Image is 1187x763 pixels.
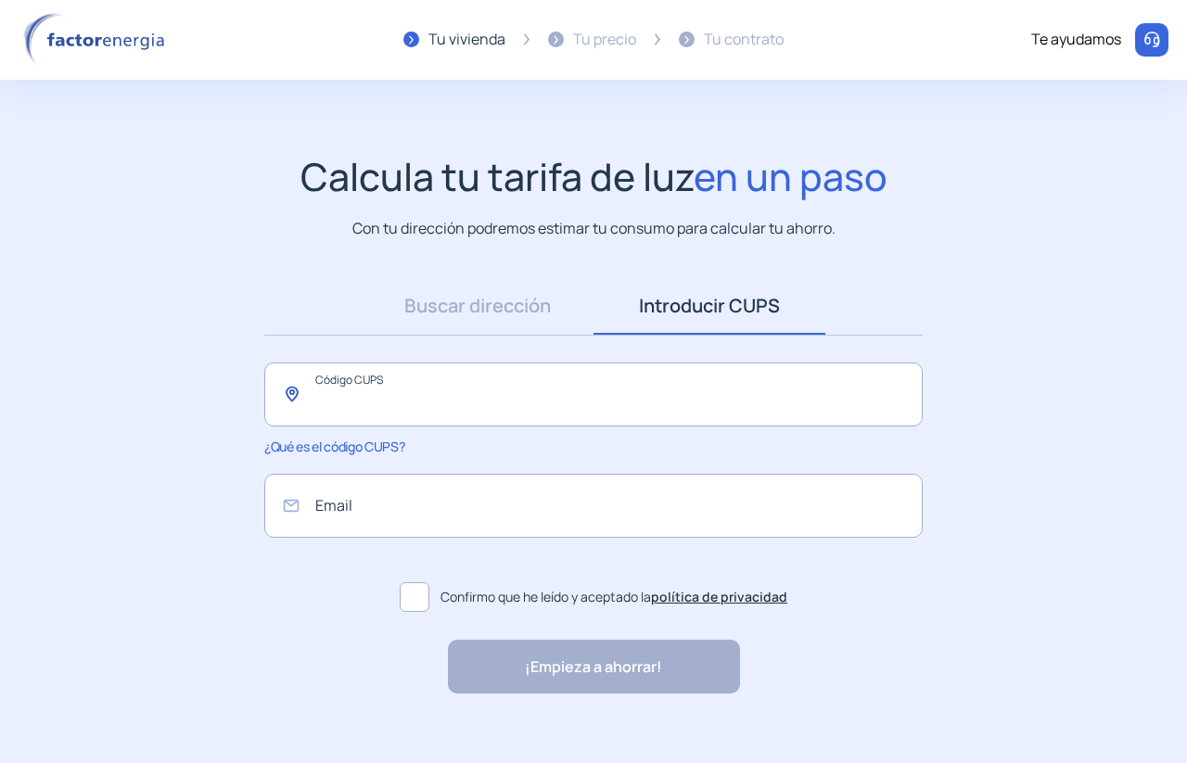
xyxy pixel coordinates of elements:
[362,277,593,335] a: Buscar dirección
[19,13,176,67] img: logo factor
[1031,28,1121,52] div: Te ayudamos
[264,438,404,455] span: ¿Qué es el código CUPS?
[428,28,505,52] div: Tu vivienda
[704,28,784,52] div: Tu contrato
[651,588,787,605] a: política de privacidad
[352,217,836,240] p: Con tu dirección podremos estimar tu consumo para calcular tu ahorro.
[573,28,636,52] div: Tu precio
[694,150,887,202] span: en un paso
[300,154,887,199] h1: Calcula tu tarifa de luz
[1142,31,1161,49] img: llamar
[593,277,825,335] a: Introducir CUPS
[440,587,787,607] span: Confirmo que he leído y aceptado la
